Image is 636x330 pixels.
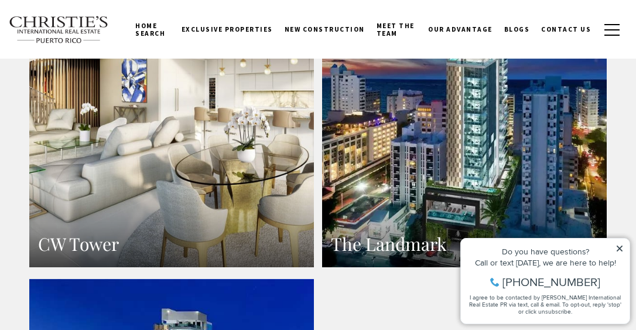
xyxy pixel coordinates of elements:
[504,25,530,33] span: Blogs
[9,16,109,44] img: Christie's International Real Estate text transparent background
[597,13,627,47] button: button
[48,55,146,67] span: [PHONE_NUMBER]
[38,233,305,256] h3: CW Tower
[12,38,169,46] div: Call or text [DATE], we are here to help!
[285,25,365,33] span: New Construction
[15,72,167,94] span: I agree to be contacted by [PERSON_NAME] International Real Estate PR via text, call & email. To ...
[129,11,176,48] a: Home Search
[182,25,273,33] span: Exclusive Properties
[331,233,598,256] h3: The Landmark
[541,25,591,33] span: Contact Us
[498,15,536,44] a: Blogs
[176,15,279,44] a: Exclusive Properties
[422,15,498,44] a: Our Advantage
[371,11,422,48] a: Meet the Team
[428,25,493,33] span: Our Advantage
[12,26,169,35] div: Do you have questions?
[535,15,597,44] a: Contact Us
[279,15,371,44] a: New Construction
